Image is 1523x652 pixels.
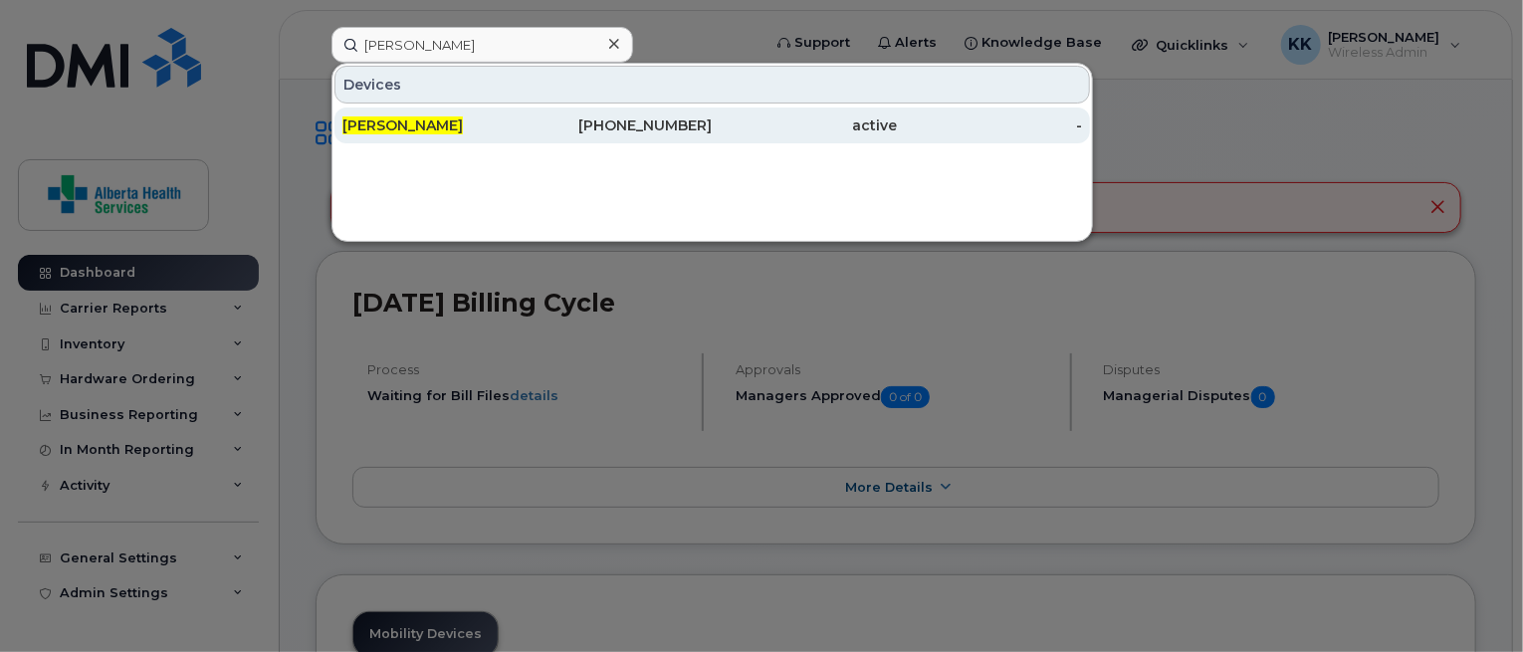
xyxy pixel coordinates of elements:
div: active [713,115,898,135]
div: [PHONE_NUMBER] [528,115,713,135]
a: [PERSON_NAME][PHONE_NUMBER]active- [334,108,1090,143]
div: Devices [334,66,1090,104]
div: - [897,115,1082,135]
span: [PERSON_NAME] [342,116,463,134]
